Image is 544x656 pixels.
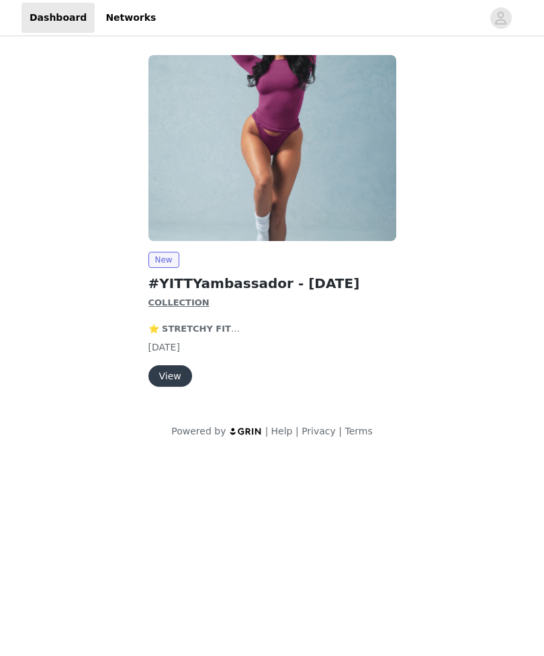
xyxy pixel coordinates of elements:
span: Powered by [171,426,226,436]
div: avatar [494,7,507,29]
img: logo [229,427,263,436]
a: Networks [97,3,164,33]
a: Privacy [302,426,336,436]
a: View [148,371,192,381]
span: | [265,426,269,436]
a: Terms [345,426,372,436]
span: | [296,426,299,436]
a: Dashboard [21,3,95,33]
span: New [148,252,179,268]
button: View [148,365,192,387]
strong: ⭐️ STRETCHY FIT [148,324,240,334]
h2: #YITTYambassador - [DATE] [148,273,396,293]
a: Help [271,426,293,436]
strong: COLLECTION [148,297,210,308]
span: | [338,426,342,436]
span: [DATE] [148,342,180,353]
img: YITTY [148,55,396,241]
